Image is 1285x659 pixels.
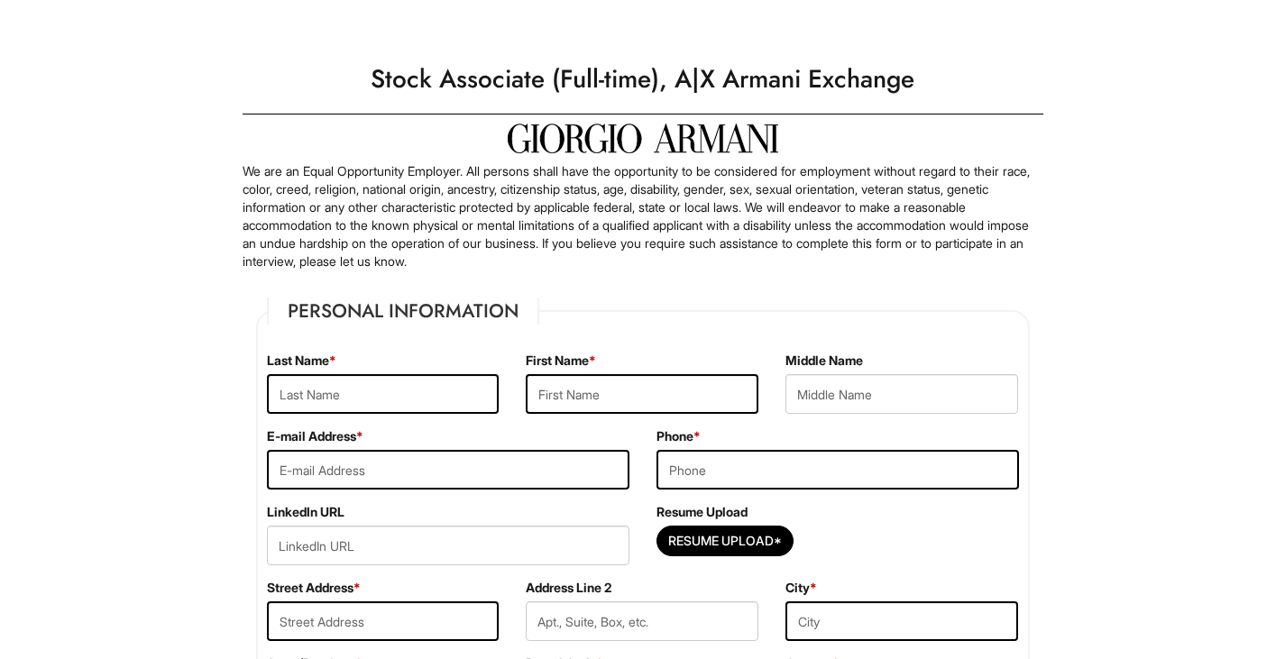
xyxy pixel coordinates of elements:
[526,352,596,370] label: First Name
[267,601,500,641] input: Street Address
[267,374,500,414] input: Last Name
[267,526,629,565] input: LinkedIn URL
[243,162,1043,270] p: We are an Equal Opportunity Employer. All persons shall have the opportunity to be considered for...
[267,297,539,325] legend: Personal Information
[656,450,1019,490] input: Phone
[267,427,363,445] label: E-mail Address
[526,601,758,641] input: Apt., Suite, Box, etc.
[267,579,361,597] label: Street Address
[785,374,1018,414] input: Middle Name
[785,352,863,370] label: Middle Name
[785,601,1018,641] input: City
[234,54,1052,105] h1: Stock Associate (Full-time), A|X Armani Exchange
[656,503,748,521] label: Resume Upload
[267,352,336,370] label: Last Name
[267,450,629,490] input: E-mail Address
[526,579,611,597] label: Address Line 2
[508,124,778,153] img: Giorgio Armani
[656,427,701,445] label: Phone
[656,526,794,556] button: Resume Upload*Resume Upload*
[785,579,817,597] label: City
[267,503,344,521] label: LinkedIn URL
[526,374,758,414] input: First Name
